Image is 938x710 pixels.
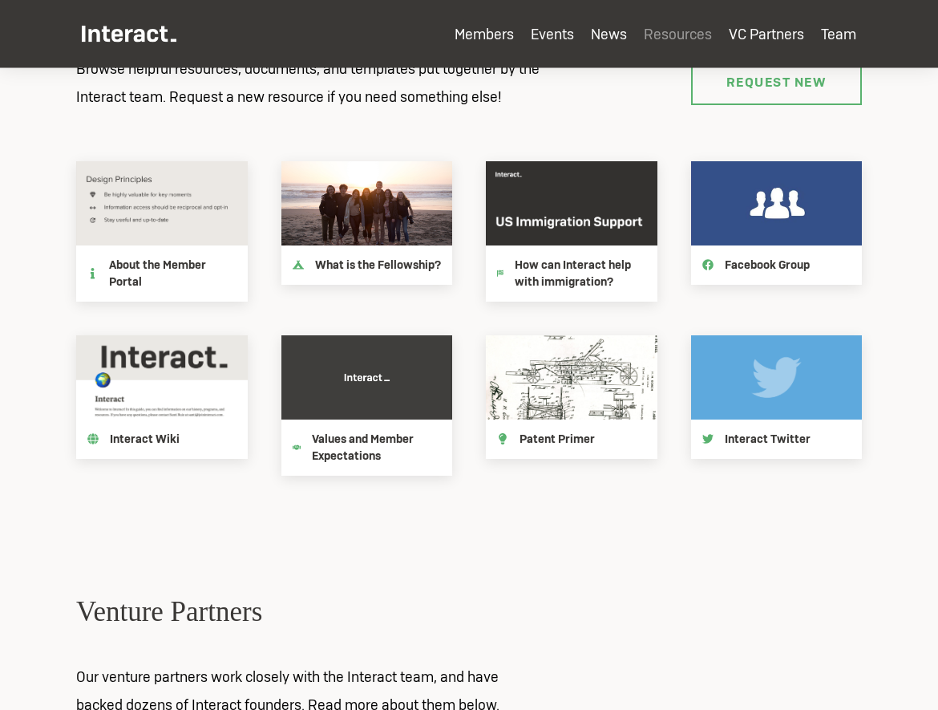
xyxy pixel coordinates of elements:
[76,161,248,302] a: About the Member Portal
[729,25,804,43] a: VC Partners
[725,257,810,274] h4: Facebook Group
[531,25,574,43] a: Events
[455,25,514,43] a: Members
[486,335,657,459] a: Patent Primer
[520,431,595,448] h4: Patent Primer
[281,161,453,285] a: What is the Fellowship?
[281,335,453,476] a: Values and Member Expectations
[110,431,180,448] h4: Interact Wiki
[591,25,627,43] a: News
[821,25,856,43] a: Team
[691,161,863,285] a: Facebook Group
[691,335,863,459] a: Interact Twitter
[82,26,176,43] img: Interact Logo
[486,161,657,302] a: How can Interact help with immigration?
[312,431,441,465] h4: Values and Member Expectations
[691,60,863,105] a: Request New
[76,335,248,459] a: Interact Wiki
[315,257,441,274] h4: What is the Fellowship?
[109,257,236,290] h4: About the Member Portal
[515,257,645,290] h4: How can Interact help with immigration?
[644,25,712,43] a: Resources
[725,431,811,448] h4: Interact Twitter
[59,55,564,111] p: Browse helpful resources, documents, and templates put together by the Interact team. Request a n...
[76,594,862,631] h2: Venture Partners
